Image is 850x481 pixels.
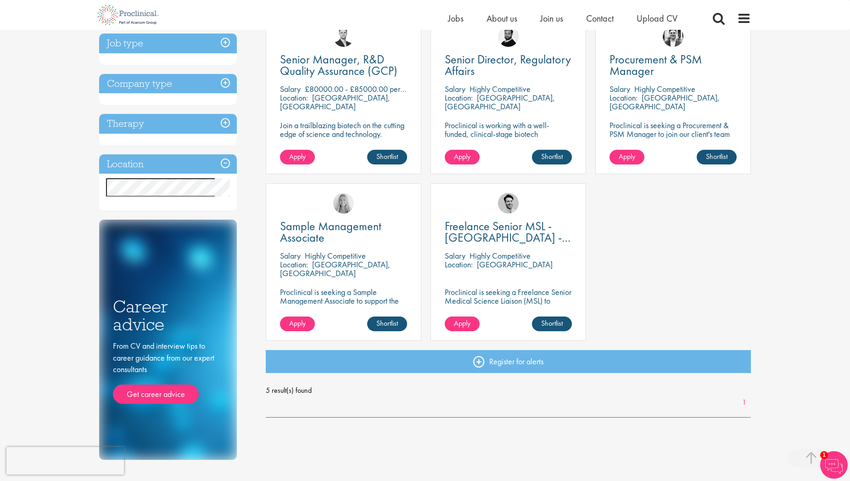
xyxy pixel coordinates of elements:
[610,92,637,103] span: Location:
[280,54,407,77] a: Senior Manager, R&D Quality Assurance (GCP)
[113,298,223,333] h3: Career advice
[113,385,199,404] a: Get career advice
[610,84,630,94] span: Salary
[586,12,614,24] a: Contact
[99,34,237,53] h3: Job type
[697,150,737,164] a: Shortlist
[487,12,517,24] a: About us
[289,152,306,161] span: Apply
[445,259,473,270] span: Location:
[470,84,531,94] p: Highly Competitive
[280,317,315,331] a: Apply
[280,259,390,278] p: [GEOGRAPHIC_DATA], [GEOGRAPHIC_DATA]
[619,152,635,161] span: Apply
[610,92,720,112] p: [GEOGRAPHIC_DATA], [GEOGRAPHIC_DATA]
[445,84,465,94] span: Salary
[610,150,644,164] a: Apply
[6,447,124,475] iframe: reCAPTCHA
[610,121,737,147] p: Proclinical is seeking a Procurement & PSM Manager to join our client's team in [GEOGRAPHIC_DATA].
[445,150,480,164] a: Apply
[663,26,683,47] img: Edward Little
[445,54,572,77] a: Senior Director, Regulatory Affairs
[445,250,465,261] span: Salary
[280,221,407,243] a: Sample Management Associate
[445,92,555,112] p: [GEOGRAPHIC_DATA], [GEOGRAPHIC_DATA]
[532,150,572,164] a: Shortlist
[610,54,737,77] a: Procurement & PSM Manager
[280,150,315,164] a: Apply
[445,288,572,323] p: Proclinical is seeking a Freelance Senior Medical Science Liaison (MSL) to support medical affair...
[266,384,751,397] span: 5 result(s) found
[470,250,531,261] p: Highly Competitive
[820,451,828,459] span: 1
[99,154,237,174] h3: Location
[113,340,223,404] div: From CV and interview tips to career guidance from our expert consultants
[280,288,407,331] p: Proclinical is seeking a Sample Management Associate to support the efficient handling, organizat...
[540,12,563,24] a: Join us
[634,84,695,94] p: Highly Competitive
[333,26,354,47] img: Joshua Godden
[280,92,308,103] span: Location:
[448,12,464,24] a: Jobs
[280,84,301,94] span: Salary
[454,318,470,328] span: Apply
[280,51,397,79] span: Senior Manager, R&D Quality Assurance (GCP)
[610,51,702,79] span: Procurement & PSM Manager
[280,92,390,112] p: [GEOGRAPHIC_DATA], [GEOGRAPHIC_DATA]
[333,193,354,214] img: Shannon Briggs
[367,317,407,331] a: Shortlist
[266,350,751,373] a: Register for alerts
[99,114,237,134] h3: Therapy
[280,218,381,245] span: Sample Management Associate
[445,51,571,79] span: Senior Director, Regulatory Affairs
[637,12,677,24] a: Upload CV
[738,397,751,408] a: 1
[454,152,470,161] span: Apply
[305,250,366,261] p: Highly Competitive
[99,74,237,94] h3: Company type
[498,193,519,214] img: Thomas Pinnock
[305,84,423,94] p: £80000.00 - £85000.00 per annum
[445,92,473,103] span: Location:
[280,250,301,261] span: Salary
[280,121,407,138] p: Join a trailblazing biotech on the cutting edge of science and technology.
[445,121,572,164] p: Proclinical is working with a well-funded, clinical-stage biotech developing transformative thera...
[820,451,848,479] img: Chatbot
[445,221,572,243] a: Freelance Senior MSL - [GEOGRAPHIC_DATA] - Cardiovascular/ Rare Disease
[498,26,519,47] img: Nick Walker
[289,318,306,328] span: Apply
[477,259,553,270] p: [GEOGRAPHIC_DATA]
[445,317,480,331] a: Apply
[445,218,570,268] span: Freelance Senior MSL - [GEOGRAPHIC_DATA] - Cardiovascular/ Rare Disease
[280,259,308,270] span: Location:
[367,150,407,164] a: Shortlist
[532,317,572,331] a: Shortlist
